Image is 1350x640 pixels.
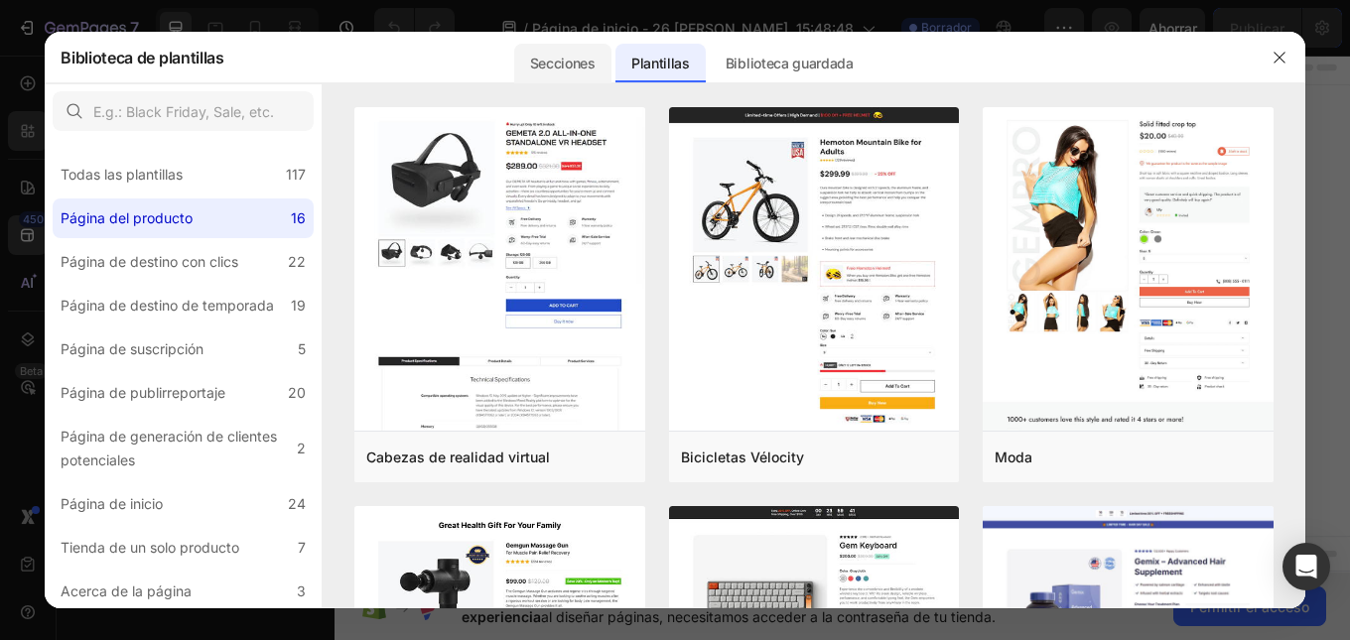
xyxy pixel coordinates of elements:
font: Cabezas de realidad virtual [366,448,550,465]
font: 117 [286,166,306,183]
button: Add sections [452,354,588,394]
font: Página de generación de clientes potenciales [61,428,277,468]
font: Todas las plantillas [61,166,183,183]
div: Start with Sections from sidebar [475,315,716,338]
font: Página de destino con clics [61,253,238,270]
div: Abrir Intercom Messenger [1282,543,1330,590]
font: Página de destino de temporada [61,297,274,314]
font: 24 [288,495,306,512]
font: 19 [291,297,306,314]
font: Moda [995,448,1032,465]
font: 22 [288,253,306,270]
font: Biblioteca de plantillas [61,48,223,67]
font: Página de publirreportaje [61,384,225,401]
font: Plantillas [631,55,690,71]
font: Biblioteca guardada [726,55,854,71]
font: 7 [298,539,306,556]
input: E.g.: Black Friday, Sale, etc. [53,91,314,131]
font: Tienda de un solo producto [61,539,239,556]
font: Acerca de la página [61,582,192,599]
button: Add elements [600,354,740,394]
font: 20 [288,384,306,401]
font: Bicicletas Vélocity [681,448,804,465]
font: Página del producto [61,209,193,226]
font: 5 [298,340,306,357]
font: 2 [297,440,306,456]
font: Secciones [530,55,596,71]
font: Página de suscripción [61,340,203,357]
font: Página de inicio [61,495,163,512]
font: 3 [297,582,306,599]
div: Start with Generating from URL or image [463,465,730,481]
font: 16 [291,209,306,226]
